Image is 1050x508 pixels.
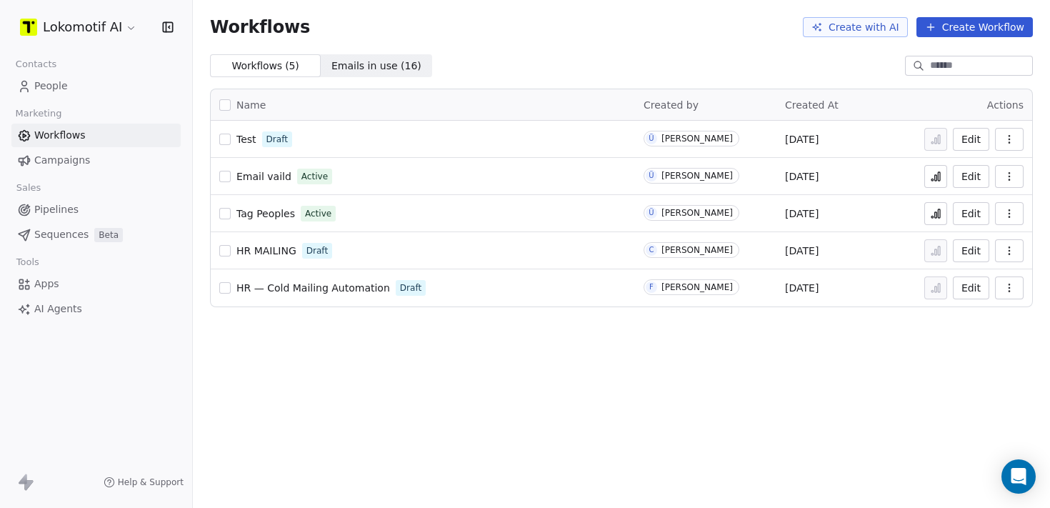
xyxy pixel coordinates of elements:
[34,202,79,217] span: Pipelines
[104,477,184,488] a: Help & Support
[236,98,266,113] span: Name
[9,103,68,124] span: Marketing
[17,15,140,39] button: Lokomotif AI
[331,59,421,74] span: Emails in use ( 16 )
[236,245,296,257] span: HR MAILING
[236,244,296,258] a: HR MAILING
[210,17,310,37] span: Workflows
[118,477,184,488] span: Help & Support
[236,132,256,146] a: Test
[649,244,654,256] div: C
[11,124,181,147] a: Workflows
[34,277,59,292] span: Apps
[10,177,47,199] span: Sales
[987,99,1024,111] span: Actions
[916,17,1033,37] button: Create Workflow
[11,272,181,296] a: Apps
[400,282,421,294] span: Draft
[661,134,733,144] div: [PERSON_NAME]
[785,132,819,146] span: [DATE]
[236,281,390,295] a: HR — Cold Mailing Automation
[236,208,295,219] span: Tag Peoples
[236,169,291,184] a: Email vaild
[11,198,181,221] a: Pipelines
[785,206,819,221] span: [DATE]
[34,128,86,143] span: Workflows
[649,207,654,219] div: Ü
[236,282,390,294] span: HR — Cold Mailing Automation
[661,282,733,292] div: [PERSON_NAME]
[20,19,37,36] img: logo-lokomotif.png
[644,99,699,111] span: Created by
[11,223,181,246] a: SequencesBeta
[953,277,989,299] button: Edit
[34,79,68,94] span: People
[10,251,45,273] span: Tools
[11,149,181,172] a: Campaigns
[236,206,295,221] a: Tag Peoples
[649,282,654,293] div: F
[301,170,328,183] span: Active
[649,170,654,181] div: Ü
[43,18,122,36] span: Lokomotif AI
[953,165,989,188] button: Edit
[34,227,89,242] span: Sequences
[11,74,181,98] a: People
[953,239,989,262] button: Edit
[785,169,819,184] span: [DATE]
[785,99,839,111] span: Created At
[803,17,908,37] button: Create with AI
[1001,459,1036,494] div: Open Intercom Messenger
[94,228,123,242] span: Beta
[305,207,331,220] span: Active
[306,244,328,257] span: Draft
[649,133,654,144] div: Ü
[34,153,90,168] span: Campaigns
[785,281,819,295] span: [DATE]
[661,171,733,181] div: [PERSON_NAME]
[661,208,733,218] div: [PERSON_NAME]
[953,128,989,151] button: Edit
[236,134,256,145] span: Test
[785,244,819,258] span: [DATE]
[953,202,989,225] button: Edit
[661,245,733,255] div: [PERSON_NAME]
[236,171,291,182] span: Email vaild
[34,302,82,317] span: AI Agents
[266,133,288,146] span: Draft
[11,297,181,321] a: AI Agents
[9,54,63,75] span: Contacts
